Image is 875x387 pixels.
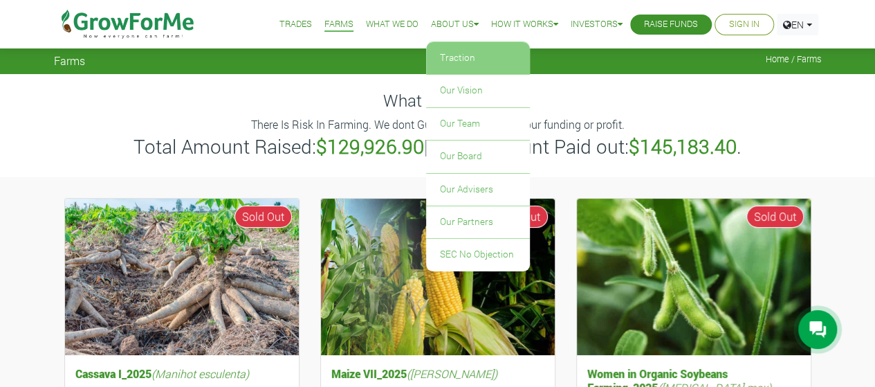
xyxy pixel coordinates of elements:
a: SEC No Objection [426,239,530,271]
span: Farms [54,54,85,67]
a: Our Vision [426,75,530,107]
a: Farms [324,17,353,32]
span: Sold Out [746,206,804,228]
h5: Maize VII_2025 [328,363,548,384]
a: EN [777,14,818,35]
h3: Total Amount Raised: | Total Amount Paid out: . [56,135,820,159]
a: Traction [426,42,530,74]
i: (Manihot esculenta) [151,366,249,381]
a: Our Partners [426,206,530,238]
span: Sold Out [234,206,292,228]
a: About Us [431,17,479,32]
b: $145,183.40 [629,134,737,159]
img: growforme image [321,199,555,356]
a: Our Advisers [426,174,530,206]
a: What We Do [366,17,418,32]
h4: What We Grow [54,91,822,111]
h5: Cassava I_2025 [72,363,292,384]
a: How it Works [491,17,558,32]
a: Our Board [426,141,530,172]
img: growforme image [65,199,299,356]
a: Sign In [729,17,759,32]
span: Home / Farms [766,54,822,64]
a: Raise Funds [644,17,698,32]
img: growforme image [577,199,811,356]
a: Trades [279,17,312,32]
b: $129,926.90 [316,134,424,159]
a: Our Team [426,108,530,140]
a: Investors [571,17,623,32]
i: ([PERSON_NAME]) [407,366,497,381]
p: There Is Risk In Farming. We dont Guarantee returns of your funding or profit. [56,116,820,133]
